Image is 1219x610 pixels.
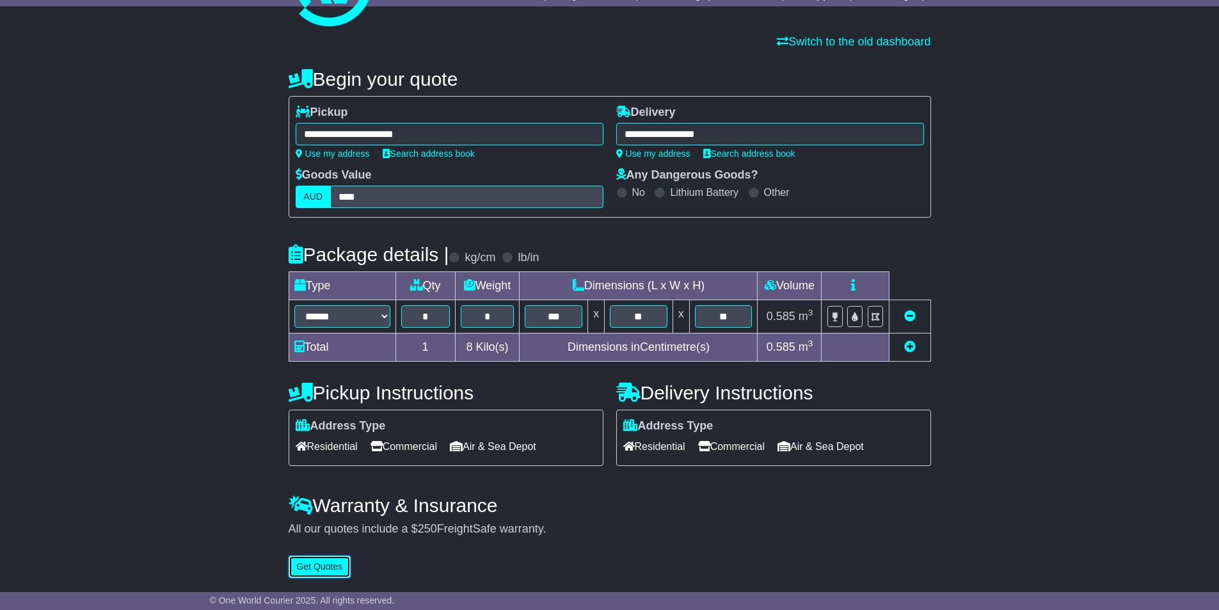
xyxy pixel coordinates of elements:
[904,310,916,323] a: Remove this item
[289,382,603,403] h4: Pickup Instructions
[296,106,348,120] label: Pickup
[296,168,372,182] label: Goods Value
[455,333,520,362] td: Kilo(s)
[703,148,795,159] a: Search address book
[588,300,605,333] td: x
[616,382,931,403] h4: Delivery Instructions
[395,272,455,300] td: Qty
[296,148,370,159] a: Use my address
[518,251,539,265] label: lb/in
[296,419,386,433] label: Address Type
[808,339,813,348] sup: 3
[904,341,916,353] a: Add new item
[623,419,713,433] label: Address Type
[777,437,864,456] span: Air & Sea Depot
[289,244,449,265] h4: Package details |
[670,186,738,198] label: Lithium Battery
[767,341,795,353] span: 0.585
[799,341,813,353] span: m
[289,522,931,536] div: All our quotes include a $ FreightSafe warranty.
[289,556,351,578] button: Get Quotes
[777,35,930,48] a: Switch to the old dashboard
[210,595,395,606] span: © One World Courier 2025. All rights reserved.
[289,68,931,90] h4: Begin your quote
[466,341,472,353] span: 8
[465,251,495,265] label: kg/cm
[289,495,931,516] h4: Warranty & Insurance
[289,272,395,300] td: Type
[520,272,758,300] td: Dimensions (L x W x H)
[296,437,358,456] span: Residential
[808,308,813,317] sup: 3
[450,437,536,456] span: Air & Sea Depot
[623,437,685,456] span: Residential
[455,272,520,300] td: Weight
[632,186,645,198] label: No
[296,186,331,208] label: AUD
[616,168,758,182] label: Any Dangerous Goods?
[289,333,395,362] td: Total
[673,300,689,333] td: x
[520,333,758,362] td: Dimensions in Centimetre(s)
[395,333,455,362] td: 1
[616,106,676,120] label: Delivery
[616,148,690,159] a: Use my address
[698,437,765,456] span: Commercial
[418,522,437,535] span: 250
[767,310,795,323] span: 0.585
[799,310,813,323] span: m
[758,272,822,300] td: Volume
[370,437,437,456] span: Commercial
[764,186,790,198] label: Other
[383,148,475,159] a: Search address book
